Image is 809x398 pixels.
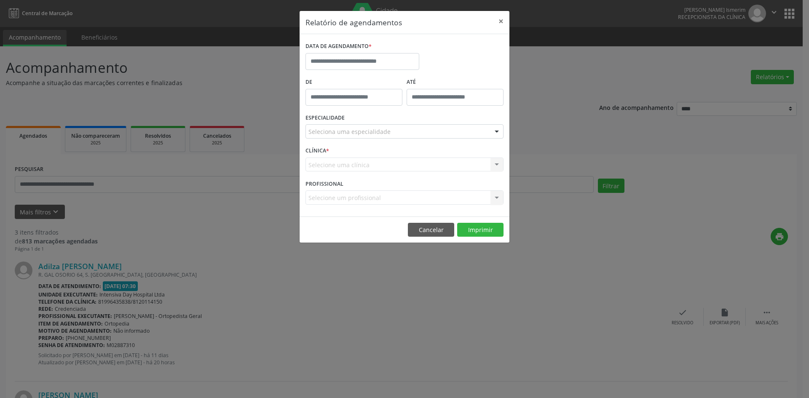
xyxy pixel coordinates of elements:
button: Cancelar [408,223,454,237]
label: De [305,76,402,89]
h5: Relatório de agendamentos [305,17,402,28]
label: CLÍNICA [305,144,329,158]
button: Close [493,11,509,32]
button: Imprimir [457,223,504,237]
span: Seleciona uma especialidade [308,127,391,136]
label: DATA DE AGENDAMENTO [305,40,372,53]
label: ESPECIALIDADE [305,112,345,125]
label: PROFISSIONAL [305,177,343,190]
label: ATÉ [407,76,504,89]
